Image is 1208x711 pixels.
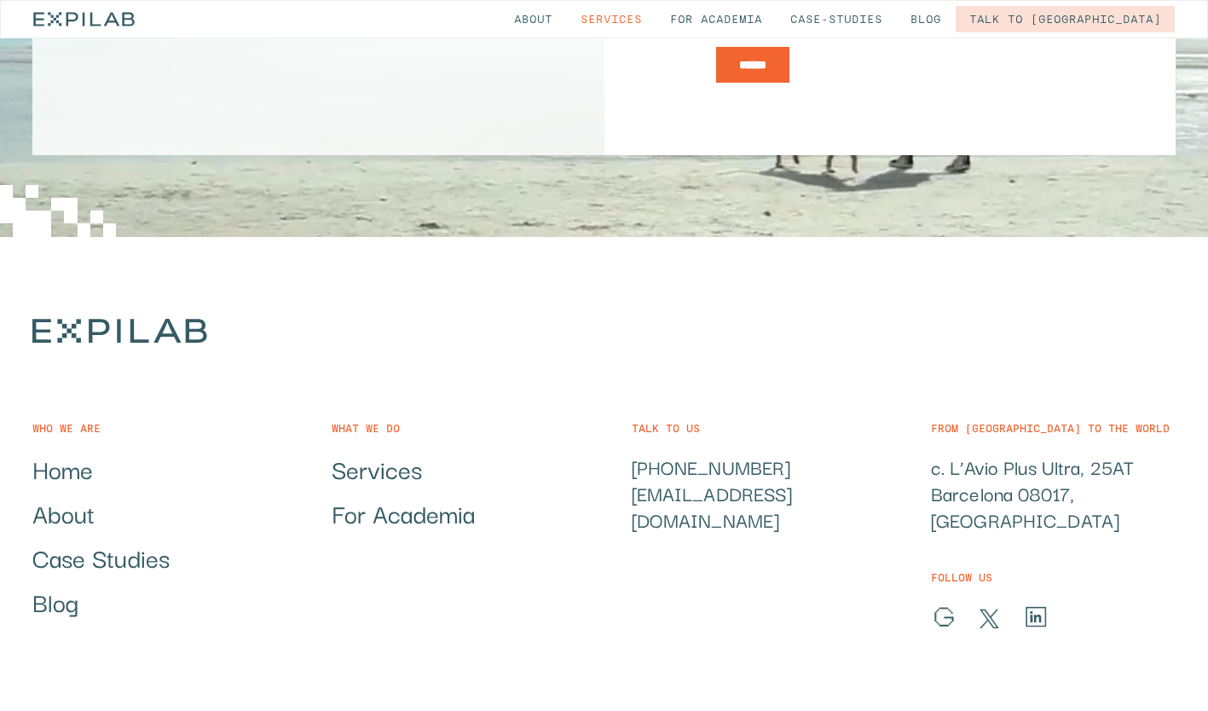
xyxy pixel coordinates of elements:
a: Blog [32,587,78,616]
a: Talk to [GEOGRAPHIC_DATA] [956,6,1175,32]
a: About [500,6,566,32]
a: Home [32,454,93,483]
a: Services [332,454,422,483]
a: For Academia [332,499,475,527]
a: About [32,499,95,527]
a: Blog [897,6,955,32]
div: from [GEOGRAPHIC_DATA] to the world [931,423,1170,435]
div: what we do [332,423,400,435]
a: home [33,1,136,38]
div: talk to us [632,423,700,435]
a: [EMAIL_ADDRESS][DOMAIN_NAME] [632,478,793,535]
a: for Academia [656,6,776,32]
div: who we are [32,423,101,435]
div: Follow us [931,572,1049,584]
a: Case Studies [32,543,170,571]
a: Services [567,6,656,32]
a: Case-studies [777,6,896,32]
a: [PHONE_NUMBER] [632,452,791,482]
p: c. L’Avio Plus Ultra, 25AT Barcelona 08017, [GEOGRAPHIC_DATA] [931,454,1176,533]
